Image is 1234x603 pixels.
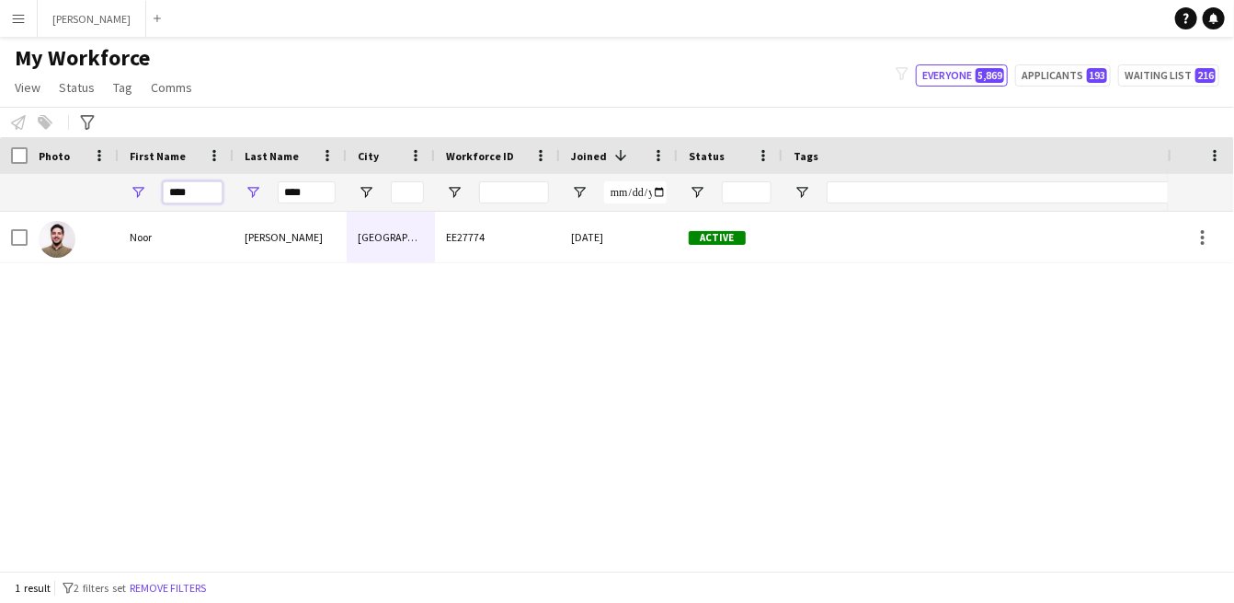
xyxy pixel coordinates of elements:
span: Last Name [245,149,299,163]
button: Open Filter Menu [245,184,261,201]
span: View [15,79,40,96]
span: Photo [39,149,70,163]
span: Status [59,79,95,96]
button: Everyone5,869 [916,64,1008,87]
button: Waiting list216 [1118,64,1219,87]
img: Noor Elhusseiny [39,221,75,258]
span: Active [689,231,746,245]
button: [PERSON_NAME] [38,1,146,37]
button: Open Filter Menu [794,184,810,201]
button: Remove filters [126,578,210,598]
span: Tag [113,79,132,96]
span: 216 [1195,68,1216,83]
span: Tags [794,149,818,163]
div: [DATE] [560,212,678,262]
input: Last Name Filter Input [278,181,336,203]
a: Tag [106,75,140,99]
span: Status [689,149,725,163]
input: City Filter Input [391,181,424,203]
div: [GEOGRAPHIC_DATA] [347,212,435,262]
span: Workforce ID [446,149,514,163]
button: Open Filter Menu [689,184,705,201]
div: [PERSON_NAME] [234,212,347,262]
input: Joined Filter Input [604,181,667,203]
button: Applicants193 [1015,64,1111,87]
span: 193 [1087,68,1107,83]
a: View [7,75,48,99]
div: EE27774 [435,212,560,262]
span: City [358,149,379,163]
button: Open Filter Menu [358,184,374,201]
span: 2 filters set [74,581,126,595]
button: Open Filter Menu [130,184,146,201]
a: Comms [143,75,200,99]
span: 5,869 [976,68,1004,83]
input: Workforce ID Filter Input [479,181,549,203]
button: Open Filter Menu [571,184,588,201]
span: Joined [571,149,607,163]
span: My Workforce [15,44,150,72]
a: Status [51,75,102,99]
span: First Name [130,149,186,163]
input: Status Filter Input [722,181,771,203]
app-action-btn: Advanced filters [76,111,98,133]
span: Comms [151,79,192,96]
div: Noor [119,212,234,262]
input: First Name Filter Input [163,181,223,203]
button: Open Filter Menu [446,184,463,201]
